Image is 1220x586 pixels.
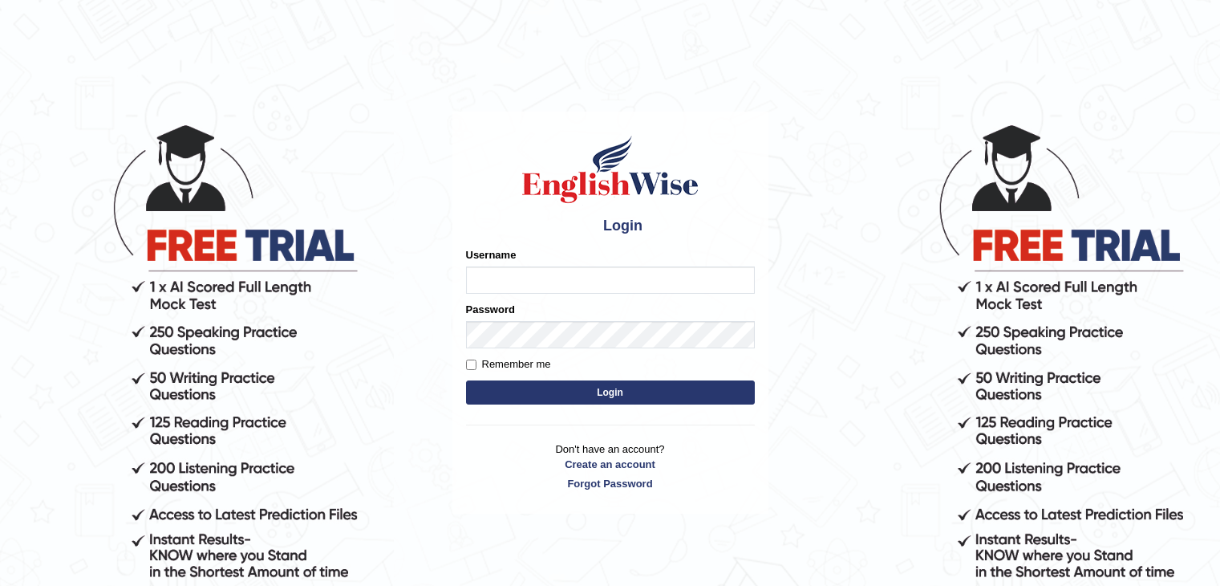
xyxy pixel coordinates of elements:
img: Logo of English Wise sign in for intelligent practice with AI [519,133,702,206]
label: Username [466,247,517,262]
button: Login [466,380,755,405]
input: Remember me [466,360,476,370]
h4: Login [466,214,755,239]
label: Remember me [466,356,551,372]
p: Don't have an account? [466,442,755,491]
label: Password [466,302,515,317]
a: Create an account [466,457,755,472]
a: Forgot Password [466,476,755,491]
